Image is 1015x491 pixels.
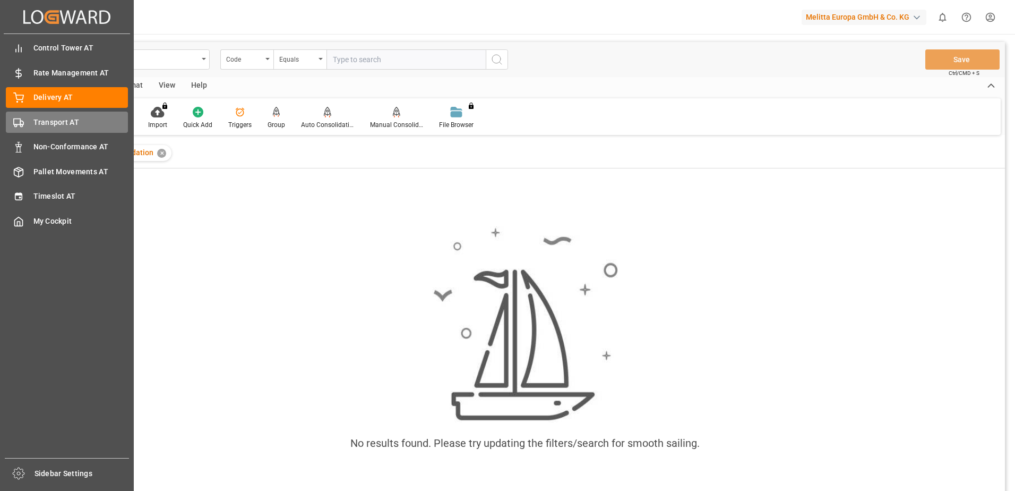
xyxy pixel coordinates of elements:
span: Sidebar Settings [35,468,130,479]
a: Rate Management AT [6,62,128,83]
div: Triggers [228,120,252,130]
div: View [151,77,183,95]
div: Manual Consolidation [370,120,423,130]
button: open menu [273,49,326,70]
span: My Cockpit [33,216,128,227]
a: Pallet Movements AT [6,161,128,182]
button: show 0 new notifications [931,5,954,29]
a: Transport AT [6,112,128,132]
a: Control Tower AT [6,38,128,58]
button: search button [486,49,508,70]
div: Equals [279,52,315,64]
span: Rate Management AT [33,67,128,79]
div: No results found. Please try updating the filters/search for smooth sailing. [350,435,700,451]
div: Help [183,77,215,95]
span: Timeslot AT [33,191,128,202]
button: Save [925,49,1000,70]
span: Transport AT [33,117,128,128]
a: Delivery AT [6,87,128,108]
a: Non-Conformance AT [6,137,128,157]
div: ✕ [157,149,166,158]
img: smooth_sailing.jpeg [432,226,618,423]
div: Group [268,120,285,130]
button: Melitta Europa GmbH & Co. KG [802,7,931,27]
input: Type to search [326,49,486,70]
div: Melitta Europa GmbH & Co. KG [802,10,926,25]
a: Timeslot AT [6,186,128,207]
span: Delivery AT [33,92,128,103]
div: Auto Consolidation [301,120,354,130]
span: Ctrl/CMD + S [949,69,979,77]
div: Quick Add [183,120,212,130]
button: open menu [220,49,273,70]
a: My Cockpit [6,210,128,231]
span: Non-Conformance AT [33,141,128,153]
span: Pallet Movements AT [33,166,128,177]
button: Help Center [954,5,978,29]
div: Code [226,52,262,64]
span: Control Tower AT [33,43,128,54]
